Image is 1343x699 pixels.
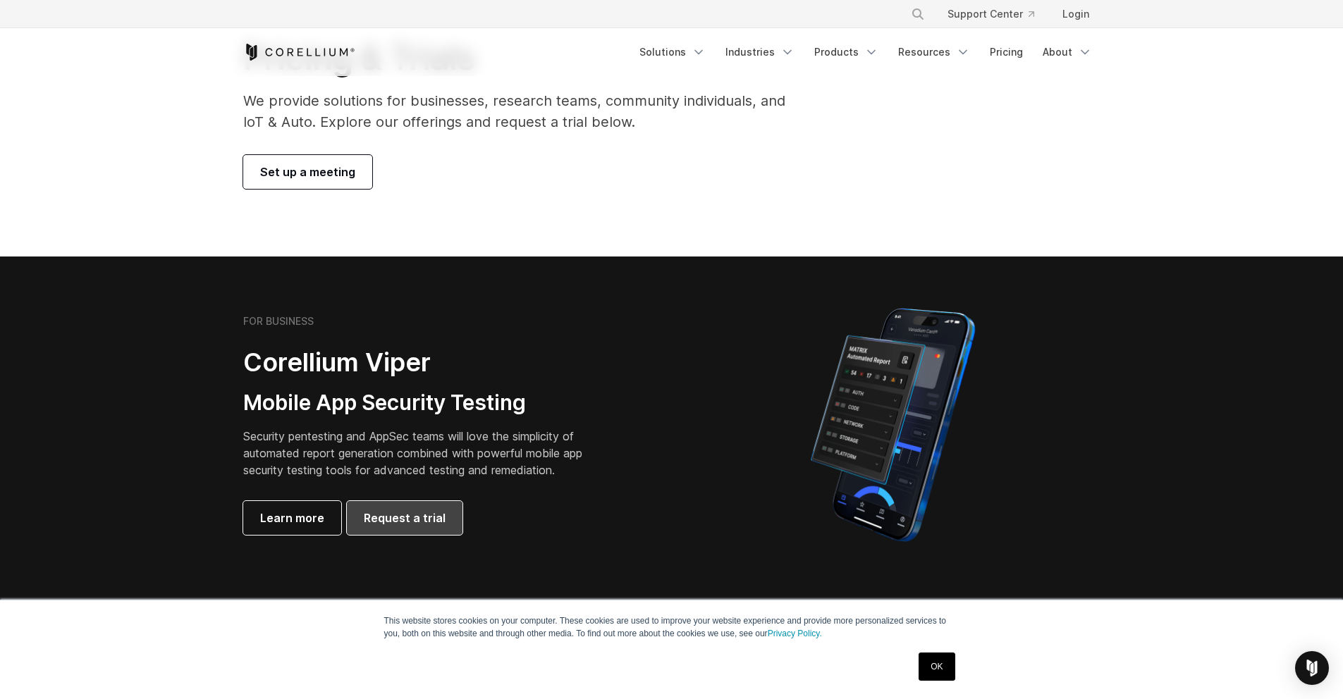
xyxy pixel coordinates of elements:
[243,501,341,535] a: Learn more
[243,44,355,61] a: Corellium Home
[243,315,314,328] h6: FOR BUSINESS
[243,347,604,378] h2: Corellium Viper
[981,39,1031,65] a: Pricing
[243,90,805,132] p: We provide solutions for businesses, research teams, community individuals, and IoT & Auto. Explo...
[631,39,1100,65] div: Navigation Menu
[717,39,803,65] a: Industries
[890,39,979,65] a: Resources
[905,1,931,27] button: Search
[243,428,604,478] p: Security pentesting and AppSec teams will love the simplicity of automated report generation comb...
[384,614,959,640] p: This website stores cookies on your computer. These cookies are used to improve your website expe...
[787,302,999,548] img: Corellium MATRIX automated report on iPhone showing app vulnerability test results across securit...
[347,501,462,535] a: Request a trial
[631,39,714,65] a: Solutions
[768,629,822,638] a: Privacy Policy.
[1295,651,1329,685] div: Open Intercom Messenger
[260,509,324,526] span: Learn more
[243,390,604,416] h3: Mobile App Security Testing
[894,1,1100,27] div: Navigation Menu
[243,155,372,189] a: Set up a meeting
[936,1,1045,27] a: Support Center
[1034,39,1100,65] a: About
[260,163,355,180] span: Set up a meeting
[919,652,955,681] a: OK
[364,509,446,526] span: Request a trial
[806,39,887,65] a: Products
[1051,1,1100,27] a: Login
